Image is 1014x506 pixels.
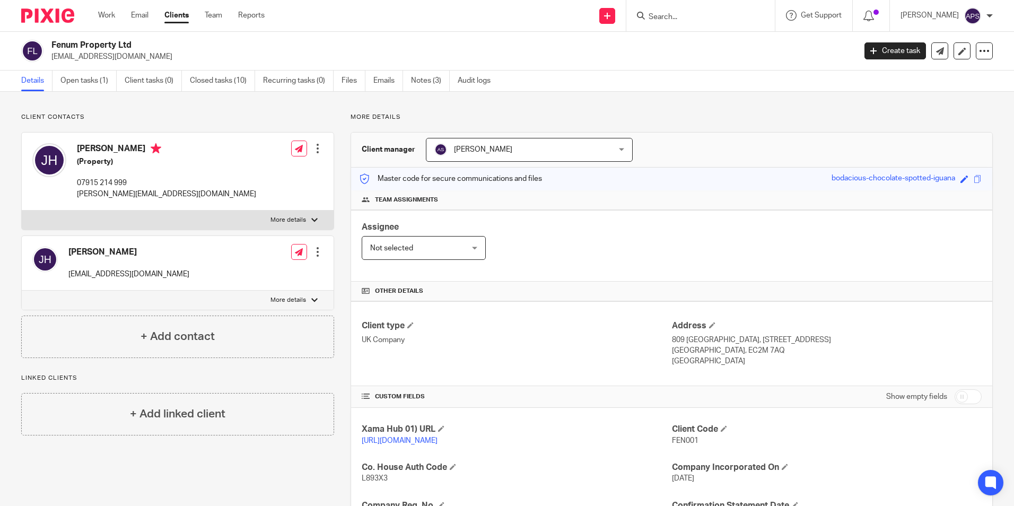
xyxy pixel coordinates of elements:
[672,356,982,367] p: [GEOGRAPHIC_DATA]
[342,71,365,91] a: Files
[270,296,306,304] p: More details
[125,71,182,91] a: Client tasks (0)
[77,178,256,188] p: 07915 214 999
[648,13,743,22] input: Search
[21,71,53,91] a: Details
[362,335,671,345] p: UK Company
[351,113,993,121] p: More details
[21,40,43,62] img: svg%3E
[672,320,982,331] h4: Address
[270,216,306,224] p: More details
[362,392,671,401] h4: CUSTOM FIELDS
[672,345,982,356] p: [GEOGRAPHIC_DATA], EC2M 7AQ
[77,143,256,156] h4: [PERSON_NAME]
[21,113,334,121] p: Client contacts
[51,40,689,51] h2: Fenum Property Ltd
[362,223,399,231] span: Assignee
[238,10,265,21] a: Reports
[801,12,842,19] span: Get Support
[672,462,982,473] h4: Company Incorporated On
[263,71,334,91] a: Recurring tasks (0)
[141,328,215,345] h4: + Add contact
[411,71,450,91] a: Notes (3)
[205,10,222,21] a: Team
[672,335,982,345] p: 809 [GEOGRAPHIC_DATA], [STREET_ADDRESS]
[362,144,415,155] h3: Client manager
[98,10,115,21] a: Work
[672,475,694,482] span: [DATE]
[151,143,161,154] i: Primary
[458,71,499,91] a: Audit logs
[60,71,117,91] a: Open tasks (1)
[21,8,74,23] img: Pixie
[21,374,334,382] p: Linked clients
[964,7,981,24] img: svg%3E
[32,247,58,272] img: svg%3E
[130,406,225,422] h4: + Add linked client
[434,143,447,156] img: svg%3E
[370,245,413,252] span: Not selected
[32,143,66,177] img: svg%3E
[77,189,256,199] p: [PERSON_NAME][EMAIL_ADDRESS][DOMAIN_NAME]
[131,10,148,21] a: Email
[51,51,849,62] p: [EMAIL_ADDRESS][DOMAIN_NAME]
[190,71,255,91] a: Closed tasks (10)
[672,424,982,435] h4: Client Code
[359,173,542,184] p: Master code for secure communications and files
[362,424,671,435] h4: Xama Hub 01) URL
[864,42,926,59] a: Create task
[375,287,423,295] span: Other details
[373,71,403,91] a: Emails
[362,437,438,444] a: [URL][DOMAIN_NAME]
[886,391,947,402] label: Show empty fields
[68,269,189,280] p: [EMAIL_ADDRESS][DOMAIN_NAME]
[362,475,388,482] span: L893X3
[164,10,189,21] a: Clients
[375,196,438,204] span: Team assignments
[77,156,256,167] h5: (Property)
[832,173,955,185] div: bodacious-chocolate-spotted-iguana
[362,320,671,331] h4: Client type
[672,437,698,444] span: FEN001
[362,462,671,473] h4: Co. House Auth Code
[454,146,512,153] span: [PERSON_NAME]
[68,247,189,258] h4: [PERSON_NAME]
[901,10,959,21] p: [PERSON_NAME]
